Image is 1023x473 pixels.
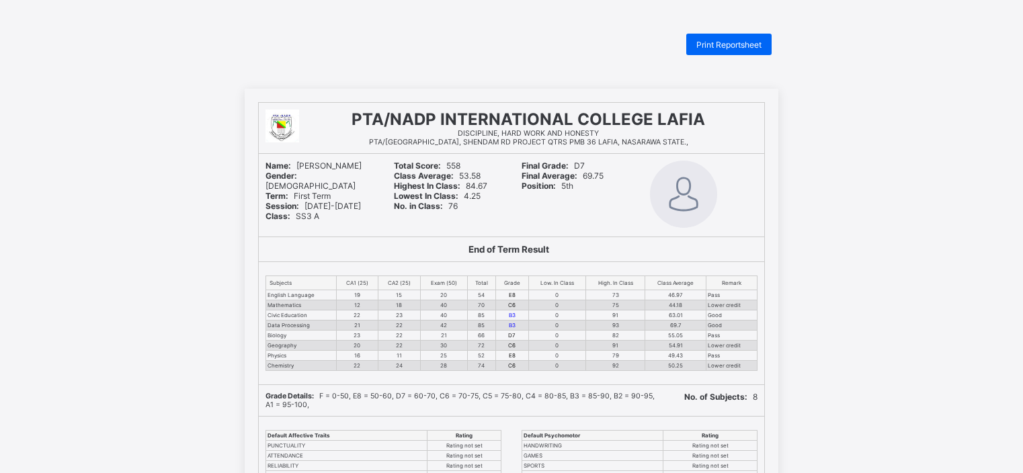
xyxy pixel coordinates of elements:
[266,361,337,371] td: Chemistry
[586,300,645,310] td: 75
[458,129,599,138] span: DISCIPLINE, HARD WORK AND HONESTY
[266,290,337,300] td: English Language
[266,300,337,310] td: Mathematics
[265,161,362,171] span: [PERSON_NAME]
[586,310,645,320] td: 91
[522,451,663,461] td: GAMES
[522,441,663,451] td: HANDWRITING
[528,331,585,341] td: 0
[586,351,645,361] td: 79
[427,431,501,441] th: Rating
[394,191,481,201] span: 4.25
[337,320,378,331] td: 21
[378,341,420,351] td: 22
[645,341,706,351] td: 54.91
[495,276,528,290] th: Grade
[586,276,645,290] th: High. In Class
[420,341,467,351] td: 30
[265,211,290,221] b: Class:
[522,171,577,181] b: Final Average:
[522,181,556,191] b: Position:
[495,300,528,310] td: C6
[337,310,378,320] td: 22
[528,310,585,320] td: 0
[706,351,758,361] td: Pass
[394,201,443,211] b: No. in Class:
[337,331,378,341] td: 23
[495,331,528,341] td: D7
[684,392,747,402] b: No. of Subjects:
[266,431,427,441] th: Default Affective Traits
[645,310,706,320] td: 63.01
[337,290,378,300] td: 19
[645,320,706,331] td: 69.7
[266,461,427,471] td: RELIABILITY
[394,181,460,191] b: Highest In Class:
[394,181,487,191] span: 84.67
[522,171,604,181] span: 69.75
[467,331,495,341] td: 66
[337,341,378,351] td: 20
[706,361,758,371] td: Lower credit
[467,310,495,320] td: 85
[394,171,481,181] span: 53.58
[378,320,420,331] td: 22
[420,300,467,310] td: 40
[378,361,420,371] td: 24
[467,300,495,310] td: 70
[427,451,501,461] td: Rating not set
[427,441,501,451] td: Rating not set
[266,341,337,351] td: Geography
[378,310,420,320] td: 23
[467,276,495,290] th: Total
[394,161,460,171] span: 558
[495,351,528,361] td: E8
[265,191,331,201] span: First Term
[528,351,585,361] td: 0
[495,290,528,300] td: E8
[420,276,467,290] th: Exam (50)
[528,341,585,351] td: 0
[352,110,705,129] span: PTA/NADP INTERNATIONAL COLLEGE LAFIA
[394,161,441,171] b: Total Score:
[266,310,337,320] td: Civic Education
[706,310,758,320] td: Good
[369,138,688,146] span: PTA/[GEOGRAPHIC_DATA], SHENDAM RD PROJECT QTRS PMB 36 LAFIA, NASARAWA STATE.,
[528,276,585,290] th: Low. In Class
[337,300,378,310] td: 12
[420,331,467,341] td: 21
[468,244,549,255] b: End of Term Result
[266,331,337,341] td: Biology
[265,171,297,181] b: Gender:
[427,461,501,471] td: Rating not set
[420,290,467,300] td: 20
[645,361,706,371] td: 50.25
[420,310,467,320] td: 40
[528,361,585,371] td: 0
[467,320,495,331] td: 85
[420,361,467,371] td: 28
[265,211,319,221] span: SS3 A
[337,351,378,361] td: 16
[586,361,645,371] td: 92
[663,431,758,441] th: Rating
[394,191,458,201] b: Lowest In Class:
[265,392,314,400] b: Grade Details:
[663,461,758,471] td: Rating not set
[378,276,420,290] th: CA2 (25)
[586,290,645,300] td: 73
[645,290,706,300] td: 46.97
[706,331,758,341] td: Pass
[420,351,467,361] td: 25
[420,320,467,331] td: 42
[266,451,427,461] td: ATTENDANCE
[696,40,762,50] span: Print Reportsheet
[467,341,495,351] td: 72
[495,310,528,320] td: B3
[378,331,420,341] td: 22
[706,341,758,351] td: Lower credit
[522,181,573,191] span: 5th
[337,276,378,290] th: CA1 (25)
[645,351,706,361] td: 49.43
[265,171,356,191] span: [DEMOGRAPHIC_DATA]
